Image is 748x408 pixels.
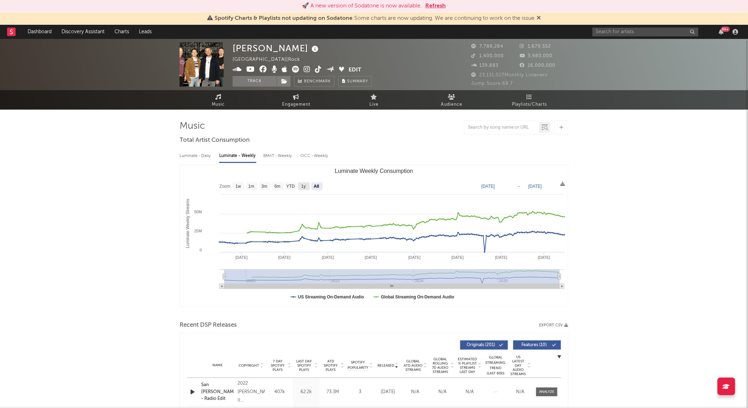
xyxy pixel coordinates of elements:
[485,355,506,376] div: Global Streaming Trend (Last 60D)
[180,321,237,330] span: Recent DSP Releases
[57,25,110,39] a: Discovery Assistant
[376,389,400,396] div: [DATE]
[458,389,481,396] div: N/A
[408,255,421,260] text: [DATE]
[520,63,556,68] span: 16,000,000
[403,359,423,372] span: Global ATD Audio Streams
[381,295,455,299] text: Global Streaming On-Demand Audio
[431,357,450,374] span: Global Rolling 7D Audio Streams
[238,379,265,405] div: 2022 [PERSON_NAME] II Productions, Inc. under exclusive license to BMG Rights Management (US) LLC
[719,29,724,35] button: 99+
[215,16,352,21] span: Spotify Charts & Playlists not updating on Sodatone
[180,165,568,307] svg: Luminate Weekly Consumption
[347,80,368,83] span: Summary
[471,63,498,68] span: 139,883
[215,16,534,21] span: : Some charts are now updating. We are continuing to work on the issue
[460,340,508,350] button: Originals(201)
[219,150,256,162] div: Luminate - Weekly
[348,389,373,396] div: 3
[302,2,422,10] div: 🚀 A new version of Sodatone is now available.
[275,184,281,189] text: 6m
[513,340,561,350] button: Features(10)
[491,90,568,110] a: Playlists/Charts
[471,73,548,77] span: 23,131,027 Monthly Listeners
[378,363,394,368] span: Released
[458,357,477,374] span: Estimated % Playlist Streams Last Day
[520,54,553,58] span: 3,980,000
[403,389,427,396] div: N/A
[481,184,495,189] text: [DATE]
[286,184,295,189] text: YTD
[365,255,377,260] text: [DATE]
[471,81,513,86] span: Jump Score: 68.7
[335,90,413,110] a: Live
[194,210,202,214] text: 50M
[201,363,234,368] div: Name
[464,125,539,130] input: Search by song name or URL
[338,76,372,87] button: Summary
[510,355,527,376] span: US Latest Day Audio Streams
[295,389,318,396] div: 62.2k
[263,150,293,162] div: BMAT - Weekly
[721,27,730,32] div: 99 +
[233,56,308,64] div: [GEOGRAPHIC_DATA] | Rock
[294,76,335,87] a: Benchmark
[233,42,320,54] div: [PERSON_NAME]
[349,66,362,75] button: Edit
[495,255,508,260] text: [DATE]
[512,100,547,109] span: Playlists/Charts
[278,255,291,260] text: [DATE]
[517,184,521,189] text: →
[268,359,287,372] span: 7 Day Spotify Plays
[301,184,306,189] text: 1y
[295,359,314,372] span: Last Day Spotify Plays
[426,2,446,10] button: Refresh
[431,389,454,396] div: N/A
[239,363,259,368] span: Copyright
[201,381,234,402] a: San [PERSON_NAME] - Radio Edit
[335,168,413,174] text: Luminate Weekly Consumption
[510,389,531,396] div: N/A
[539,323,568,327] button: Export CSV
[235,184,241,189] text: 1w
[520,44,551,49] span: 1,679,552
[592,28,699,36] input: Search for artists
[235,255,248,260] text: [DATE]
[180,136,250,145] span: Total Artist Consumption
[321,389,344,396] div: 73.3M
[537,16,541,21] span: Dismiss
[282,100,310,109] span: Engagement
[268,389,291,396] div: 407k
[471,54,504,58] span: 1,400,000
[471,44,503,49] span: 7,788,284
[220,184,230,189] text: Zoom
[314,184,319,189] text: All
[200,248,202,252] text: 0
[298,295,364,299] text: US Streaming On-Demand Audio
[180,90,257,110] a: Music
[180,150,212,162] div: Luminate - Daily
[413,90,491,110] a: Audience
[110,25,134,39] a: Charts
[465,343,497,347] span: Originals ( 201 )
[441,100,463,109] span: Audience
[528,184,542,189] text: [DATE]
[249,184,255,189] text: 1m
[369,100,379,109] span: Live
[322,255,334,260] text: [DATE]
[212,100,225,109] span: Music
[300,150,329,162] div: OCC - Weekly
[348,360,369,371] span: Spotify Popularity
[518,343,550,347] span: Features ( 10 )
[134,25,157,39] a: Leads
[262,184,268,189] text: 3m
[185,199,190,248] text: Luminate Weekly Streams
[321,359,340,372] span: ATD Spotify Plays
[194,229,202,233] text: 25M
[257,90,335,110] a: Engagement
[451,255,464,260] text: [DATE]
[23,25,57,39] a: Dashboard
[233,76,277,87] button: Track
[304,77,331,86] span: Benchmark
